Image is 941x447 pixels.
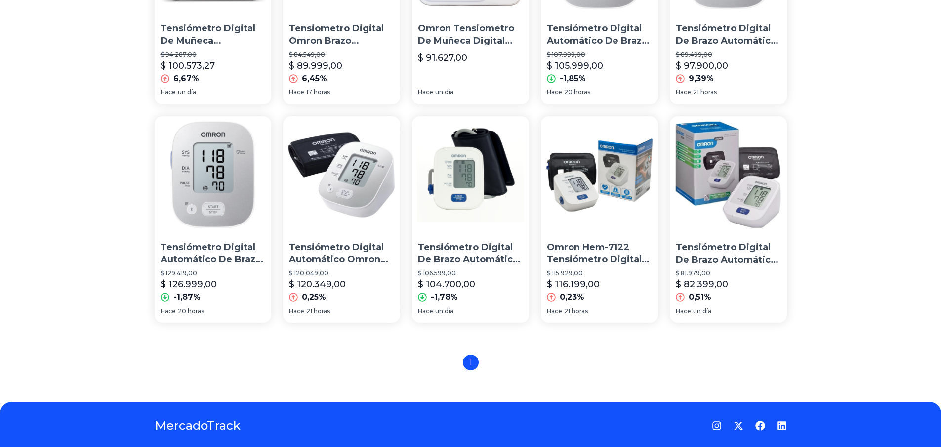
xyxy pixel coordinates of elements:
[418,269,523,277] p: $ 106.599,00
[547,22,652,47] p: Tensiómetro Digital Automático De Brazo Omron Hem-7144t2
[289,51,394,59] p: $ 84.549,00
[302,73,327,85] p: 6,45%
[418,22,523,47] p: Omron Tensiometro De Muñeca Digital Automatico Hem-6123
[289,89,304,96] span: Hace
[547,241,652,266] p: Omron Hem-7122 Tensiómetro Digital De Brazo Automático
[418,89,433,96] span: Hace
[418,277,475,291] p: $ 104.700,00
[283,116,400,233] img: Tensiómetro Digital Automático Omron De Brazo Hem-7144t2
[161,307,176,315] span: Hace
[670,116,787,233] img: Tensiómetro Digital De Brazo Automático Omron Hem-7120
[564,307,588,315] span: 21 horas
[541,116,658,233] img: Omron Hem-7122 Tensiómetro Digital De Brazo Automático
[173,291,201,303] p: -1,87%
[289,22,394,47] p: Tensiometro Digital Omron Brazo Automatico Hem 7120 Presion
[155,418,241,434] a: MercadoTrack
[435,89,453,96] span: un día
[289,269,394,277] p: $ 120.049,00
[161,59,215,73] p: $ 100.573,27
[689,73,714,85] p: 9,39%
[161,241,266,266] p: Tensiómetro Digital Automático De Brazo Omron Hem-7144t2 Cts
[155,116,272,323] a: Tensiómetro Digital Automático De Brazo Omron Hem-7144t2 CtsTensiómetro Digital Automático De Bra...
[689,291,711,303] p: 0,51%
[418,241,523,266] p: Tensiómetro Digital De Brazo Automático Omron Hem-7120
[541,116,658,323] a: Omron Hem-7122 Tensiómetro Digital De Brazo AutomáticoOmron Hem-7122 Tensiómetro Digital De Brazo...
[289,241,394,266] p: Tensiómetro Digital Automático Omron De Brazo Hem-7144t2
[173,73,199,85] p: 6,67%
[676,307,691,315] span: Hace
[289,277,346,291] p: $ 120.349,00
[289,307,304,315] span: Hace
[418,307,433,315] span: Hace
[161,89,176,96] span: Hace
[418,51,467,65] p: $ 91.627,00
[712,421,722,431] a: Instagram
[676,277,728,291] p: $ 82.399,00
[670,116,787,323] a: Tensiómetro Digital De Brazo Automático Omron Hem-7120Tensiómetro Digital De Brazo Automático Omr...
[178,307,204,315] span: 20 horas
[161,269,266,277] p: $ 129.419,00
[306,89,330,96] span: 17 horas
[412,116,529,323] a: Tensiómetro Digital De Brazo Automático Omron Hem-7120Tensiómetro Digital De Brazo Automático Omr...
[283,116,400,323] a: Tensiómetro Digital Automático Omron De Brazo Hem-7144t2Tensiómetro Digital Automático Omron De B...
[676,89,691,96] span: Hace
[693,307,711,315] span: un día
[547,277,600,291] p: $ 116.199,00
[412,116,529,233] img: Tensiómetro Digital De Brazo Automático Omron Hem-7120
[734,421,743,431] a: Twitter
[161,277,217,291] p: $ 126.999,00
[547,89,562,96] span: Hace
[777,421,787,431] a: LinkedIn
[676,269,781,277] p: $ 81.979,00
[302,291,326,303] p: 0,25%
[676,59,728,73] p: $ 97.900,00
[693,89,717,96] span: 21 horas
[306,307,330,315] span: 21 horas
[155,116,272,233] img: Tensiómetro Digital Automático De Brazo Omron Hem-7144t2 Cts
[560,73,586,85] p: -1,85%
[161,51,266,59] p: $ 94.287,00
[435,307,453,315] span: un día
[560,291,584,303] p: 0,23%
[289,59,342,73] p: $ 89.999,00
[178,89,196,96] span: un día
[547,59,603,73] p: $ 105.999,00
[161,22,266,47] p: Tensiómetro Digital De Muñeca Automático Omron Hem-6122
[755,421,765,431] a: Facebook
[547,51,652,59] p: $ 107.999,00
[676,51,781,59] p: $ 89.499,00
[676,241,781,266] p: Tensiómetro Digital De Brazo Automático Omron Hem-7120
[431,291,458,303] p: -1,78%
[564,89,590,96] span: 20 horas
[676,22,781,47] p: Tensiómetro Digital De Brazo Automático Omron Hem-7144t2 Col
[547,269,652,277] p: $ 115.929,00
[547,307,562,315] span: Hace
